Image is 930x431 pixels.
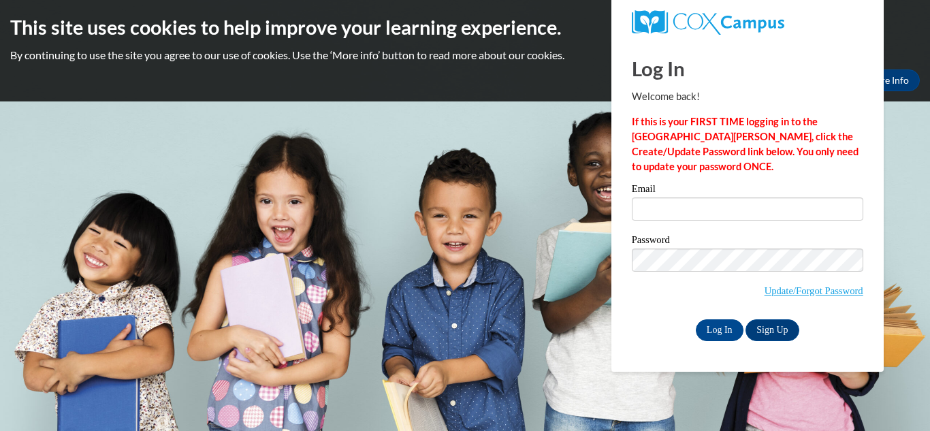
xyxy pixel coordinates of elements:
[632,54,863,82] h1: Log In
[696,319,743,341] input: Log In
[765,285,863,296] a: Update/Forgot Password
[856,69,920,91] a: More Info
[632,235,863,249] label: Password
[632,184,863,197] label: Email
[632,89,863,104] p: Welcome back!
[10,14,920,41] h2: This site uses cookies to help improve your learning experience.
[745,319,799,341] a: Sign Up
[632,116,859,172] strong: If this is your FIRST TIME logging in to the [GEOGRAPHIC_DATA][PERSON_NAME], click the Create/Upd...
[10,48,920,63] p: By continuing to use the site you agree to our use of cookies. Use the ‘More info’ button to read...
[632,10,784,35] img: COX Campus
[632,10,863,35] a: COX Campus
